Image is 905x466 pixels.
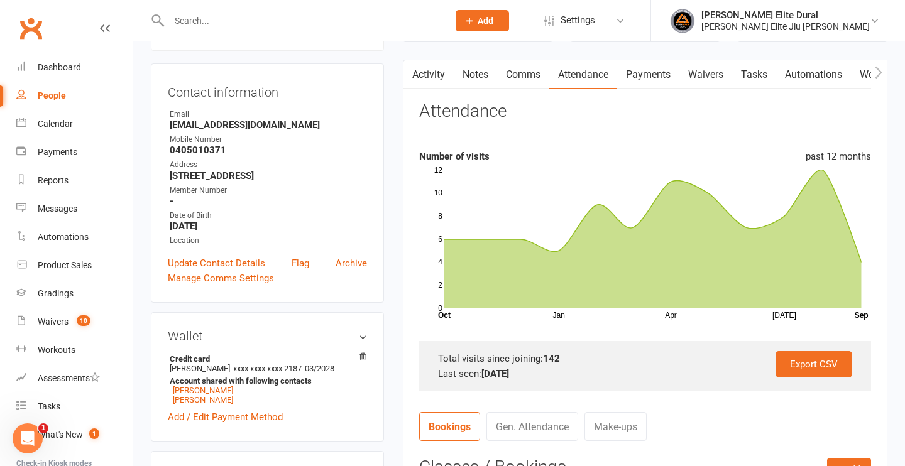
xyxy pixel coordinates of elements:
input: Search... [165,12,439,30]
a: [PERSON_NAME] [173,386,233,395]
span: 1 [89,428,99,439]
a: Product Sales [16,251,133,279]
div: Address [170,159,367,171]
span: 10 [77,315,90,326]
a: Assessments [16,364,133,393]
h3: Attendance [419,102,507,121]
a: Messages [16,195,133,223]
a: Calendar [16,110,133,138]
div: Dashboard [38,62,81,72]
strong: [STREET_ADDRESS] [170,170,367,182]
span: Settings [561,6,595,35]
a: Update Contact Details [168,256,265,271]
h3: Contact information [168,80,367,99]
a: [PERSON_NAME] [173,395,233,404]
a: Waivers [679,60,732,89]
div: Location [170,235,367,247]
div: Assessments [38,373,100,383]
div: [PERSON_NAME] Elite Jiu [PERSON_NAME] [701,21,870,32]
a: Clubworx [15,13,47,44]
div: Automations [38,232,89,242]
a: Archive [336,256,367,271]
strong: 142 [543,353,560,364]
strong: - [170,195,367,207]
a: Tasks [16,393,133,421]
div: past 12 months [806,149,871,164]
a: What's New1 [16,421,133,449]
a: Payments [16,138,133,166]
a: Gradings [16,279,133,308]
div: What's New [38,430,83,440]
div: Mobile Number [170,134,367,146]
div: Gradings [38,288,74,298]
button: Add [456,10,509,31]
div: Reports [38,175,69,185]
div: Workouts [38,345,75,355]
div: Calendar [38,119,73,129]
strong: Credit card [170,354,361,364]
div: People [38,90,66,100]
span: 1 [38,423,48,433]
div: Email [170,109,367,121]
div: Product Sales [38,260,92,270]
div: Total visits since joining: [438,351,852,366]
a: Waivers 10 [16,308,133,336]
a: Automations [776,60,851,89]
a: Attendance [549,60,617,89]
a: Workouts [16,336,133,364]
a: Make-ups [584,412,647,441]
a: Payments [617,60,679,89]
div: Tasks [38,401,60,411]
li: [PERSON_NAME] [168,352,367,406]
a: Export CSV [776,351,852,377]
div: Waivers [38,317,69,327]
a: Dashboard [16,53,133,82]
img: thumb_image1702864552.png [670,8,695,33]
h3: Wallet [168,329,367,343]
div: Payments [38,147,77,157]
span: Add [478,16,493,26]
a: Gen. Attendance [486,412,578,441]
a: Flag [292,256,309,271]
strong: [DATE] [481,368,509,379]
a: Activity [403,60,454,89]
a: Comms [497,60,549,89]
a: Bookings [419,412,480,441]
div: Date of Birth [170,210,367,222]
div: Last seen: [438,366,852,381]
a: Reports [16,166,133,195]
iframe: Intercom live chat [13,423,43,453]
strong: [EMAIL_ADDRESS][DOMAIN_NAME] [170,119,367,131]
strong: [DATE] [170,220,367,232]
div: Member Number [170,185,367,197]
a: Tasks [732,60,776,89]
strong: Number of visits [419,151,490,162]
a: Add / Edit Payment Method [168,409,283,425]
strong: Account shared with following contacts [170,376,361,386]
span: 03/2028 [305,364,334,373]
span: xxxx xxxx xxxx 2187 [233,364,302,373]
strong: 0405010371 [170,144,367,156]
div: [PERSON_NAME] Elite Dural [701,9,870,21]
a: People [16,82,133,110]
div: Messages [38,203,77,214]
a: Notes [454,60,497,89]
a: Automations [16,223,133,251]
a: Manage Comms Settings [168,271,274,286]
